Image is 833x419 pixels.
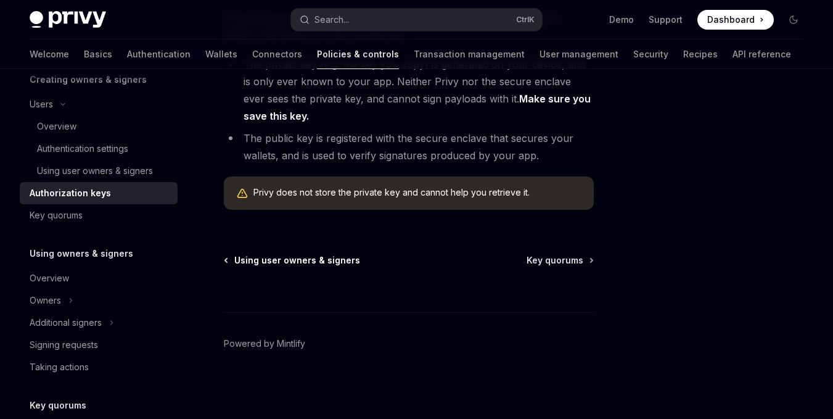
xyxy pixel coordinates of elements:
[30,97,53,112] div: Users
[314,12,349,27] div: Search...
[784,10,803,30] button: Toggle dark mode
[30,246,133,261] h5: Using owners & signers
[225,254,360,267] a: Using user owners & signers
[609,14,634,26] a: Demo
[20,356,178,378] a: Taking actions
[20,115,178,138] a: Overview
[30,338,98,352] div: Signing requests
[707,14,755,26] span: Dashboard
[20,204,178,226] a: Key quorums
[252,39,302,69] a: Connectors
[633,39,668,69] a: Security
[30,208,83,223] div: Key quorums
[649,14,683,26] a: Support
[414,39,525,69] a: Transaction management
[30,360,89,375] div: Taking actions
[37,119,76,134] div: Overview
[30,271,69,286] div: Overview
[317,39,399,69] a: Policies & controls
[291,9,543,31] button: Search...CtrlK
[20,138,178,160] a: Authentication settings
[234,254,360,267] span: Using user owners & signers
[30,186,111,201] div: Authorization keys
[527,254,583,267] span: Key quorums
[20,160,178,182] a: Using user owners & signers
[20,267,178,289] a: Overview
[20,182,178,204] a: Authorization keys
[37,164,153,178] div: Using user owners & signers
[540,39,618,69] a: User management
[732,39,791,69] a: API reference
[30,11,106,28] img: dark logo
[236,188,248,200] svg: Warning
[224,56,594,125] li: The private key (e.g. the key you copy) is generated on your device, and is only ever known to yo...
[205,39,237,69] a: Wallets
[84,39,112,69] a: Basics
[697,10,774,30] a: Dashboard
[683,39,718,69] a: Recipes
[30,39,69,69] a: Welcome
[20,334,178,356] a: Signing requests
[253,186,581,199] span: Privy does not store the private key and cannot help you retrieve it.
[30,293,61,308] div: Owners
[516,15,535,25] span: Ctrl K
[224,130,594,164] li: The public key is registered with the secure enclave that secures your wallets, and is used to ve...
[37,141,128,156] div: Authentication settings
[30,315,102,330] div: Additional signers
[527,254,593,267] a: Key quorums
[224,338,305,350] a: Powered by Mintlify
[127,39,191,69] a: Authentication
[30,398,86,413] h5: Key quorums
